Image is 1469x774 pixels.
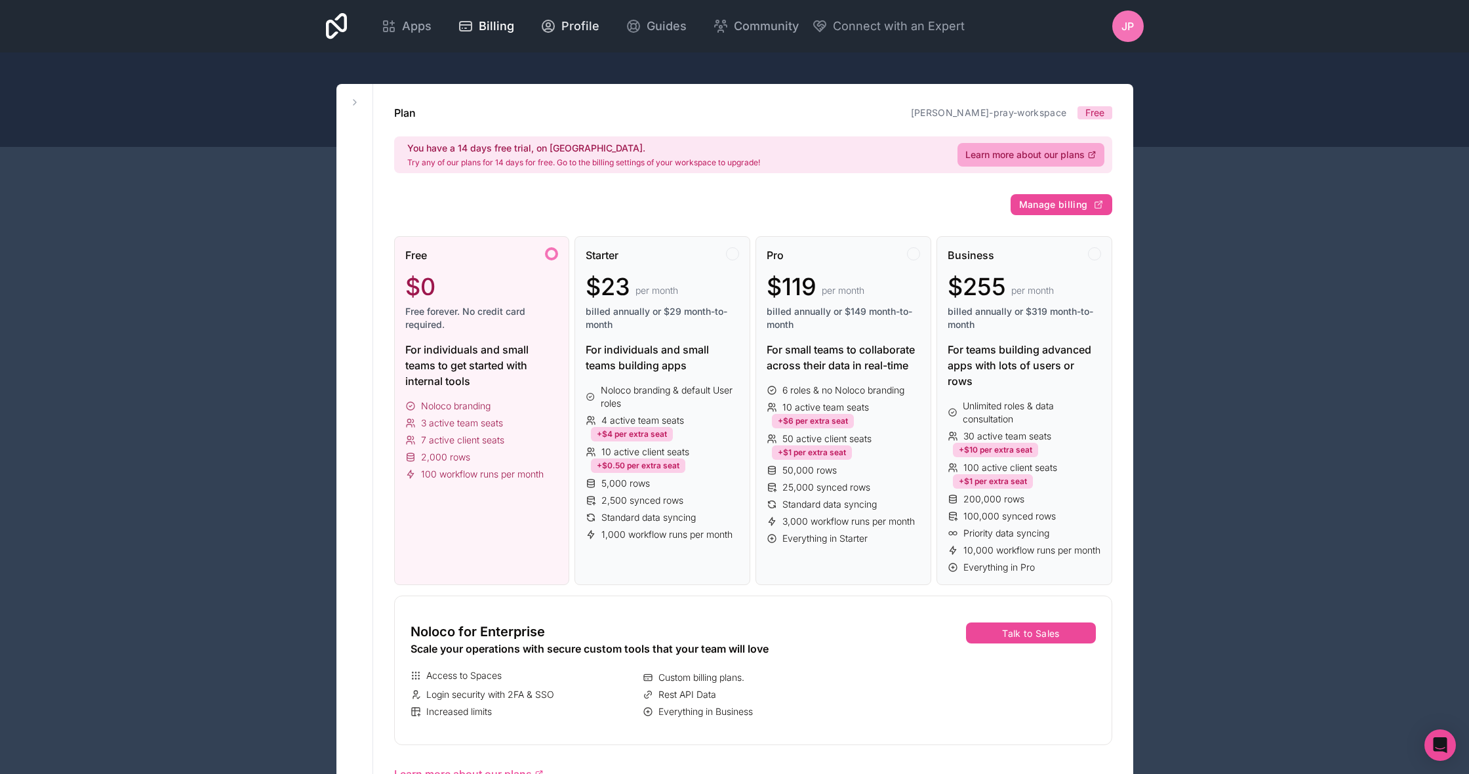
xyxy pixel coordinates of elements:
[1011,284,1054,297] span: per month
[963,493,1024,506] span: 200,000 rows
[561,17,599,35] span: Profile
[782,432,872,445] span: 50 active client seats
[963,461,1057,474] span: 100 active client seats
[601,494,683,507] span: 2,500 synced rows
[782,498,877,511] span: Standard data syncing
[812,17,965,35] button: Connect with an Expert
[948,247,994,263] span: Business
[963,544,1100,557] span: 10,000 workflow runs per month
[957,143,1104,167] a: Learn more about our plans
[658,688,716,701] span: Rest API Data
[447,12,525,41] a: Billing
[963,399,1100,426] span: Unlimited roles & data consultation
[421,468,544,481] span: 100 workflow runs per month
[586,247,618,263] span: Starter
[948,305,1101,331] span: billed annually or $319 month-to-month
[586,342,739,373] div: For individuals and small teams building apps
[772,445,852,460] div: +$1 per extra seat
[767,274,816,300] span: $119
[407,142,760,155] h2: You have a 14 days free trial, on [GEOGRAPHIC_DATA].
[411,622,545,641] span: Noloco for Enterprise
[421,434,504,447] span: 7 active client seats
[1085,106,1104,119] span: Free
[601,511,696,524] span: Standard data syncing
[530,12,610,41] a: Profile
[1019,199,1088,211] span: Manage billing
[767,247,784,263] span: Pro
[479,17,514,35] span: Billing
[407,157,760,168] p: Try any of our plans for 14 days for free. Go to the billing settings of your workspace to upgrade!
[426,705,492,718] span: Increased limits
[635,284,678,297] span: per month
[963,510,1056,523] span: 100,000 synced rows
[426,688,554,701] span: Login security with 2FA & SSO
[963,561,1035,574] span: Everything in Pro
[833,17,965,35] span: Connect with an Expert
[1121,18,1134,34] span: JP
[405,305,559,331] span: Free forever. No credit card required.
[421,451,470,464] span: 2,000 rows
[601,528,733,541] span: 1,000 workflow runs per month
[371,12,442,41] a: Apps
[601,477,650,490] span: 5,000 rows
[782,515,915,528] span: 3,000 workflow runs per month
[965,148,1085,161] span: Learn more about our plans
[426,669,502,682] span: Access to Spaces
[405,247,427,263] span: Free
[948,274,1006,300] span: $255
[601,384,739,410] span: Noloco branding & default User roles
[405,342,559,389] div: For individuals and small teams to get started with internal tools
[963,430,1051,443] span: 30 active team seats
[966,622,1095,643] button: Talk to Sales
[782,384,904,397] span: 6 roles & no Noloco branding
[782,464,837,477] span: 50,000 rows
[948,342,1101,389] div: For teams building advanced apps with lots of users or rows
[394,105,416,121] h1: Plan
[782,401,869,414] span: 10 active team seats
[601,445,689,458] span: 10 active client seats
[411,641,870,657] div: Scale your operations with secure custom tools that your team will love
[405,274,435,300] span: $0
[586,274,630,300] span: $23
[953,443,1038,457] div: +$10 per extra seat
[767,342,920,373] div: For small teams to collaborate across their data in real-time
[822,284,864,297] span: per month
[734,17,799,35] span: Community
[702,12,809,41] a: Community
[658,671,744,684] span: Custom billing plans.
[911,107,1067,118] a: [PERSON_NAME]-pray-workspace
[591,458,685,473] div: +$0.50 per extra seat
[963,527,1049,540] span: Priority data syncing
[586,305,739,331] span: billed annually or $29 month-to-month
[1011,194,1112,215] button: Manage billing
[767,305,920,331] span: billed annually or $149 month-to-month
[615,12,697,41] a: Guides
[1424,729,1456,761] div: Open Intercom Messenger
[658,705,753,718] span: Everything in Business
[421,399,491,413] span: Noloco branding
[782,532,868,545] span: Everything in Starter
[953,474,1033,489] div: +$1 per extra seat
[772,414,854,428] div: +$6 per extra seat
[647,17,687,35] span: Guides
[782,481,870,494] span: 25,000 synced rows
[591,427,673,441] div: +$4 per extra seat
[601,414,684,427] span: 4 active team seats
[402,17,432,35] span: Apps
[421,417,503,430] span: 3 active team seats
